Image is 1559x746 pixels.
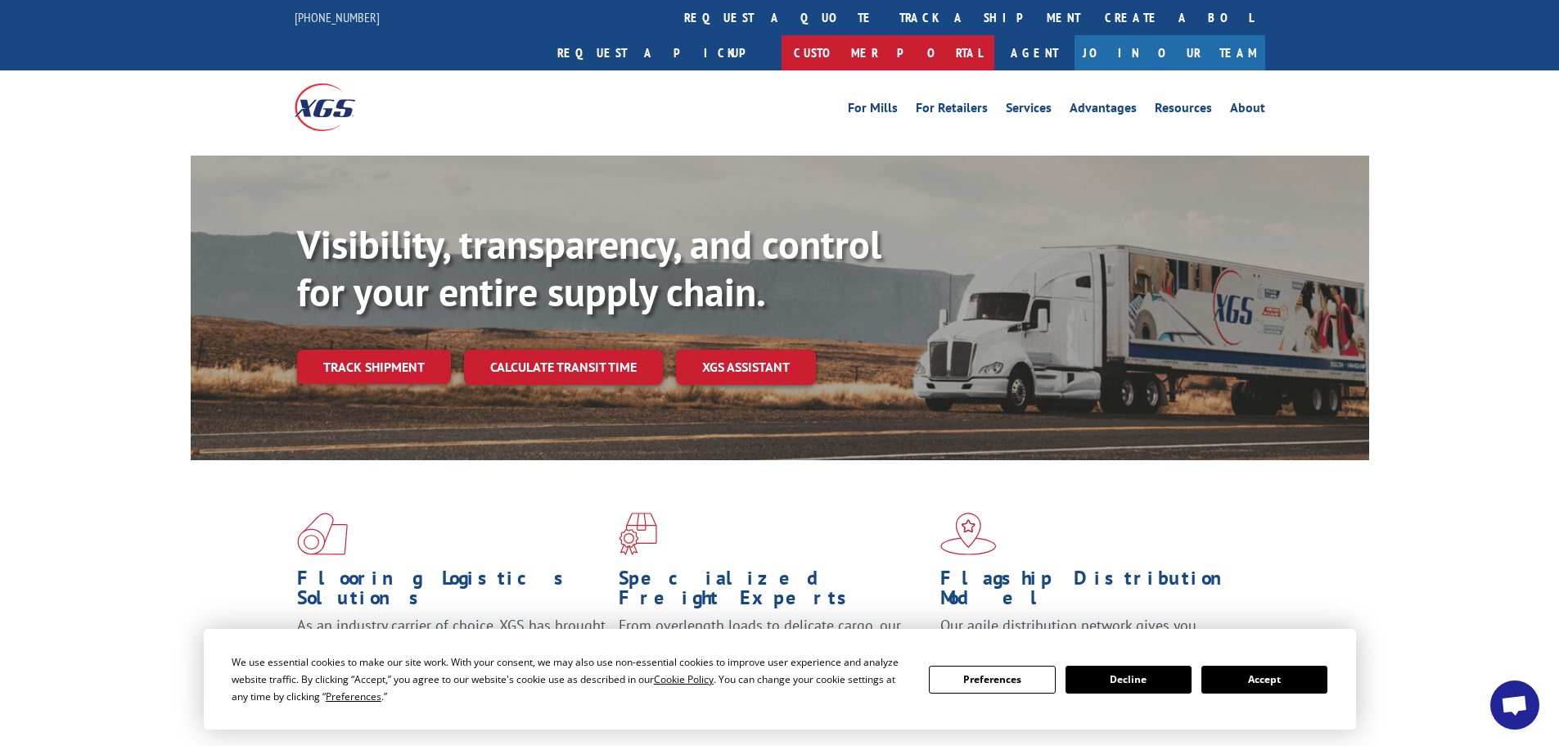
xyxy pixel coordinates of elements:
[940,568,1250,616] h1: Flagship Distribution Model
[232,653,909,705] div: We use essential cookies to make our site work. With your consent, we may also use non-essential ...
[916,102,988,120] a: For Retailers
[1230,102,1265,120] a: About
[204,629,1356,730] div: Cookie Consent Prompt
[848,102,898,120] a: For Mills
[1006,102,1052,120] a: Services
[940,513,997,555] img: xgs-icon-flagship-distribution-model-red
[619,568,928,616] h1: Specialized Freight Experts
[297,219,881,317] b: Visibility, transparency, and control for your entire supply chain.
[1066,666,1192,694] button: Decline
[1070,102,1137,120] a: Advantages
[464,350,663,385] a: Calculate transit time
[297,513,348,555] img: xgs-icon-total-supply-chain-intelligence-red
[619,616,928,689] p: From overlength loads to delicate cargo, our experienced staff knows the best way to move your fr...
[929,666,1055,694] button: Preferences
[1490,680,1539,730] div: Open chat
[1155,102,1212,120] a: Resources
[619,513,657,555] img: xgs-icon-focused-on-flooring-red
[994,35,1075,70] a: Agent
[295,9,380,25] a: [PHONE_NUMBER]
[326,689,381,703] span: Preferences
[940,616,1241,654] span: Our agile distribution network gives you nationwide inventory management on demand.
[782,35,994,70] a: Customer Portal
[297,350,451,384] a: Track shipment
[1075,35,1265,70] a: Join Our Team
[297,568,606,616] h1: Flooring Logistics Solutions
[654,672,714,686] span: Cookie Policy
[676,350,816,385] a: XGS ASSISTANT
[1201,666,1327,694] button: Accept
[297,616,606,674] span: As an industry carrier of choice, XGS has brought innovation and dedication to flooring logistics...
[545,35,782,70] a: Request a pickup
